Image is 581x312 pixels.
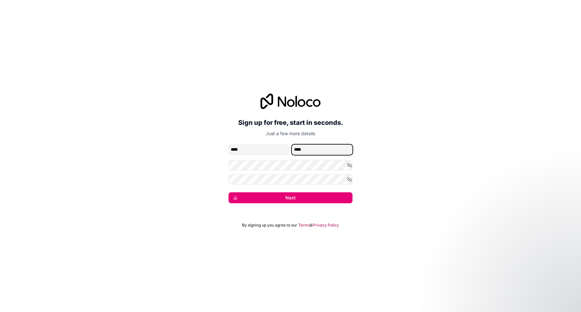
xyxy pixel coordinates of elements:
input: family-name [292,145,352,155]
button: Next [229,192,352,203]
a: Privacy Policy [312,223,339,228]
a: Terms [298,223,310,228]
span: By signing up you agree to our [242,223,297,228]
input: Password [229,160,352,170]
p: Just a few more details [229,130,352,137]
input: given-name [229,145,289,155]
span: & [310,223,312,228]
h2: Sign up for free, start in seconds. [229,117,352,128]
input: Confirm password [229,174,352,185]
iframe: Intercom notifications message [452,264,581,309]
